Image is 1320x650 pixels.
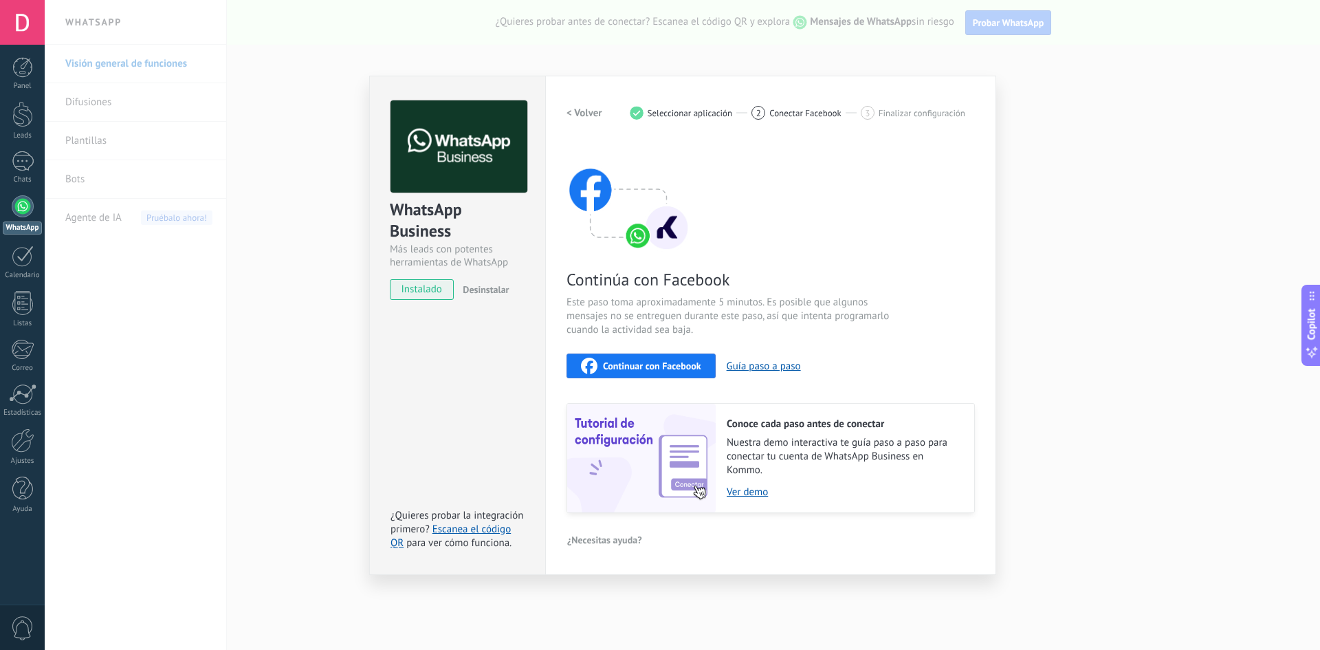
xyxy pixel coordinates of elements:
[756,107,761,119] span: 2
[3,131,43,140] div: Leads
[3,271,43,280] div: Calendario
[566,530,643,550] button: ¿Necesitas ayuda?
[648,108,733,118] span: Seleccionar aplicación
[727,360,801,373] button: Guía paso a paso
[463,283,509,296] span: Desinstalar
[567,535,642,545] span: ¿Necesitas ayuda?
[390,509,524,536] span: ¿Quieres probar la integración primero?
[3,82,43,91] div: Panel
[3,175,43,184] div: Chats
[3,505,43,514] div: Ayuda
[3,364,43,373] div: Correo
[727,436,960,477] span: Nuestra demo interactiva te guía paso a paso para conectar tu cuenta de WhatsApp Business en Kommo.
[566,107,602,120] h2: < Volver
[1305,308,1319,340] span: Copilot
[727,418,960,431] h2: Conoce cada paso antes de conectar
[3,221,42,235] div: WhatsApp
[769,108,841,118] span: Conectar Facebook
[865,107,870,119] span: 3
[603,361,701,371] span: Continuar con Facebook
[390,279,453,300] span: instalado
[3,319,43,328] div: Listas
[879,108,965,118] span: Finalizar configuración
[390,100,527,193] img: logo_main.png
[566,269,894,290] span: Continúa con Facebook
[3,457,43,466] div: Ajustes
[457,279,509,300] button: Desinstalar
[390,523,511,550] a: Escanea el código QR
[566,142,690,252] img: connect with facebook
[566,296,894,337] span: Este paso toma aproximadamente 5 minutos. Es posible que algunos mensajes no se entreguen durante...
[390,243,525,269] div: Más leads con potentes herramientas de WhatsApp
[566,100,602,125] button: < Volver
[3,409,43,418] div: Estadísticas
[406,537,511,550] span: para ver cómo funciona.
[566,354,716,378] button: Continuar con Facebook
[727,486,960,499] a: Ver demo
[390,199,525,243] div: WhatsApp Business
